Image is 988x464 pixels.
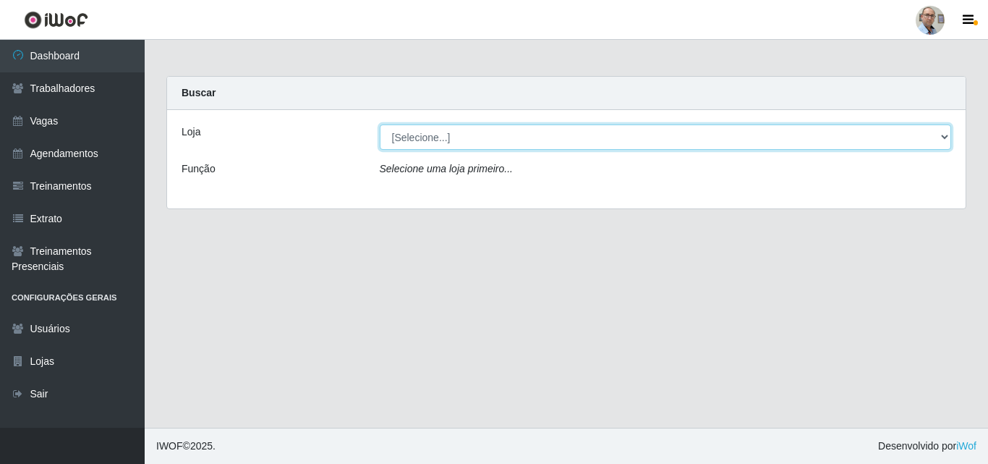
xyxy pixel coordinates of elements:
label: Loja [182,125,200,140]
span: IWOF [156,440,183,452]
img: CoreUI Logo [24,11,88,29]
strong: Buscar [182,87,216,98]
span: © 2025 . [156,439,216,454]
label: Função [182,161,216,177]
a: iWof [956,440,976,452]
i: Selecione uma loja primeiro... [380,163,513,174]
span: Desenvolvido por [878,439,976,454]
